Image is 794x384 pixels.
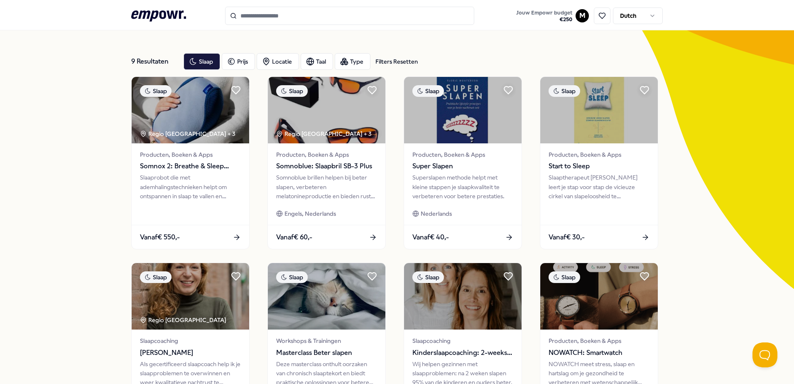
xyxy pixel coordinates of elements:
[412,232,449,243] span: Vanaf € 40,-
[131,53,177,70] div: 9 Resultaten
[752,342,777,367] iframe: Help Scout Beacon - Open
[412,173,513,201] div: Superslapen methode helpt met kleine stappen je slaapkwaliteit te verbeteren voor betere prestaties.
[412,85,444,97] div: Slaap
[276,232,312,243] span: Vanaf € 60,-
[140,347,241,358] span: [PERSON_NAME]
[132,263,249,330] img: package image
[140,150,241,159] span: Producten, Boeken & Apps
[276,347,377,358] span: Masterclass Beter slapen
[225,7,474,25] input: Search for products, categories or subcategories
[184,53,220,70] button: Slaap
[540,76,658,249] a: package imageSlaapProducten, Boeken & AppsStart to SleepSlaaptherapeut [PERSON_NAME] leert je sta...
[140,336,241,345] span: Slaapcoaching
[576,9,589,22] button: M
[412,336,513,345] span: Slaapcoaching
[284,209,336,218] span: Engels, Nederlands
[257,53,299,70] button: Locatie
[540,263,658,330] img: package image
[404,263,522,330] img: package image
[549,161,649,172] span: Start to Sleep
[268,77,385,143] img: package image
[268,263,385,330] img: package image
[276,336,377,345] span: Workshops & Trainingen
[276,129,372,138] div: Regio [GEOGRAPHIC_DATA] + 3
[140,271,172,283] div: Slaap
[140,161,241,172] span: Somnox 2: Breathe & Sleep Robot
[549,271,580,283] div: Slaap
[132,77,249,143] img: package image
[412,347,513,358] span: Kinderslaapcoaching: 2-weekse slaapcoach trajecten
[412,271,444,283] div: Slaap
[549,85,580,97] div: Slaap
[222,53,255,70] button: Prijs
[404,76,522,249] a: package imageSlaapProducten, Boeken & AppsSuper SlapenSuperslapen methode helpt met kleine stappe...
[140,315,228,325] div: Regio [GEOGRAPHIC_DATA]
[276,161,377,172] span: Somnoblue: Slaapbril SB-3 Plus
[412,150,513,159] span: Producten, Boeken & Apps
[421,209,452,218] span: Nederlands
[516,10,572,16] span: Jouw Empowr budget
[276,85,308,97] div: Slaap
[540,77,658,143] img: package image
[276,150,377,159] span: Producten, Boeken & Apps
[549,150,649,159] span: Producten, Boeken & Apps
[515,8,574,25] button: Jouw Empowr budget€250
[516,16,572,23] span: € 250
[549,232,585,243] span: Vanaf € 30,-
[140,129,235,138] div: Regio [GEOGRAPHIC_DATA] + 3
[267,76,386,249] a: package imageSlaapRegio [GEOGRAPHIC_DATA] + 3Producten, Boeken & AppsSomnoblue: Slaapbril SB-3 Pl...
[375,57,418,66] div: Filters Resetten
[131,76,250,249] a: package imageSlaapRegio [GEOGRAPHIC_DATA] + 3Producten, Boeken & AppsSomnox 2: Breathe & Sleep Ro...
[301,53,333,70] button: Taal
[335,53,370,70] button: Type
[140,85,172,97] div: Slaap
[549,347,649,358] span: NOWATCH: Smartwatch
[140,173,241,201] div: Slaaprobot die met ademhalingstechnieken helpt om ontspannen in slaap te vallen en verfrist wakke...
[412,161,513,172] span: Super Slapen
[276,173,377,201] div: Somnoblue brillen helpen bij beter slapen, verbeteren melatonineproductie en bieden rust aan [MED...
[276,271,308,283] div: Slaap
[549,336,649,345] span: Producten, Boeken & Apps
[404,77,522,143] img: package image
[513,7,576,25] a: Jouw Empowr budget€250
[549,173,649,201] div: Slaaptherapeut [PERSON_NAME] leert je stap voor stap de vicieuze cirkel van slapeloosheid te door...
[140,232,180,243] span: Vanaf € 550,-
